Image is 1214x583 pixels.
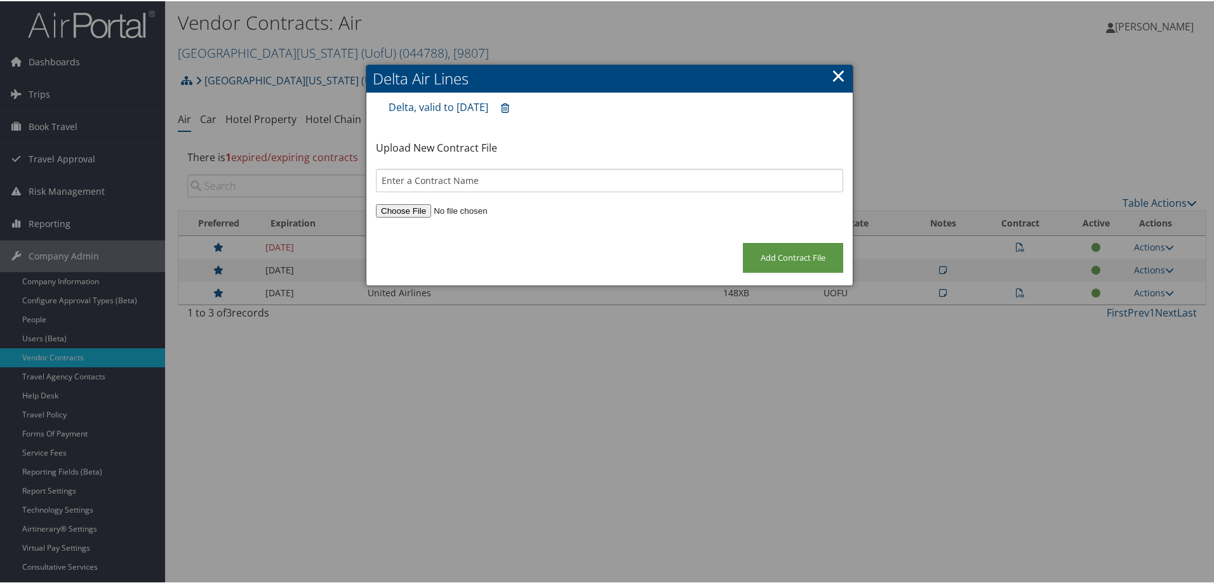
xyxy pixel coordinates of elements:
input: Enter a Contract Name [376,167,843,191]
a: × [831,62,846,87]
a: Delta, valid to [DATE] [389,99,488,113]
p: Upload New Contract File [376,139,843,155]
a: Remove contract [495,95,516,119]
input: Add Contract File [743,242,843,272]
h2: Delta Air Lines [366,63,853,91]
